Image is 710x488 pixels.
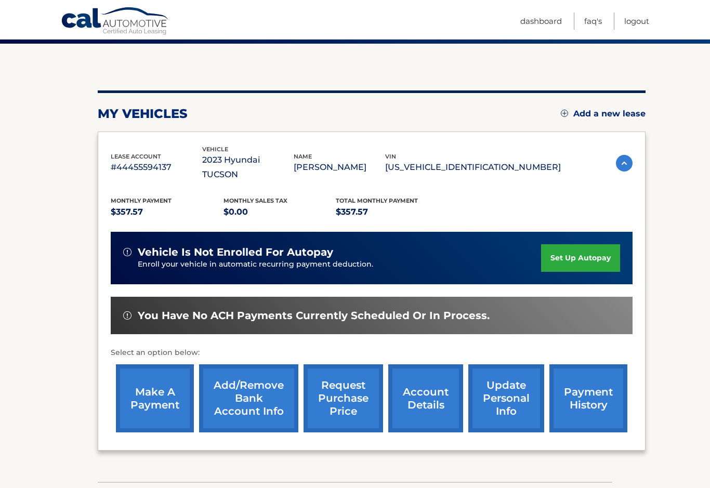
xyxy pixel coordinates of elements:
[138,246,333,259] span: vehicle is not enrolled for autopay
[616,155,633,172] img: accordion-active.svg
[111,160,202,175] p: #44455594137
[624,12,649,30] a: Logout
[468,364,544,432] a: update personal info
[561,110,568,117] img: add.svg
[336,205,449,219] p: $357.57
[223,205,336,219] p: $0.00
[385,160,561,175] p: [US_VEHICLE_IDENTIFICATION_NUMBER]
[294,160,385,175] p: [PERSON_NAME]
[294,153,312,160] span: name
[549,364,627,432] a: payment history
[561,109,646,119] a: Add a new lease
[123,248,132,256] img: alert-white.svg
[116,364,194,432] a: make a payment
[123,311,132,320] img: alert-white.svg
[304,364,383,432] a: request purchase price
[111,153,161,160] span: lease account
[202,153,294,182] p: 2023 Hyundai TUCSON
[385,153,396,160] span: vin
[223,197,287,204] span: Monthly sales Tax
[199,364,298,432] a: Add/Remove bank account info
[111,197,172,204] span: Monthly Payment
[202,146,228,153] span: vehicle
[111,347,633,359] p: Select an option below:
[520,12,562,30] a: Dashboard
[98,106,188,122] h2: my vehicles
[388,364,463,432] a: account details
[541,244,620,272] a: set up autopay
[111,205,223,219] p: $357.57
[61,7,170,37] a: Cal Automotive
[138,309,490,322] span: You have no ACH payments currently scheduled or in process.
[584,12,602,30] a: FAQ's
[336,197,418,204] span: Total Monthly Payment
[138,259,541,270] p: Enroll your vehicle in automatic recurring payment deduction.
